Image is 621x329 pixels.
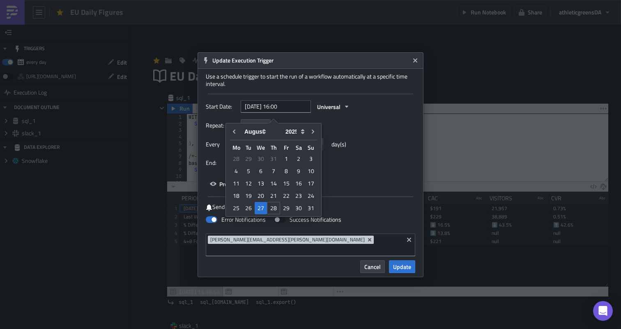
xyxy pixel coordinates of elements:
div: Fri Aug 15 2025 [280,177,292,190]
span: Universal [317,102,340,111]
div: 8 [280,165,292,177]
div: Thu Aug 28 2025 [267,202,280,214]
div: 29 [242,153,255,164]
span: [PERSON_NAME][EMAIL_ADDRESS][PERSON_NAME][DOMAIN_NAME] [210,236,365,243]
div: 6 [255,165,267,177]
div: 3 [305,153,317,164]
div: Open Intercom Messenger [593,301,613,321]
div: 16 [292,178,305,189]
div: Tue Aug 12 2025 [242,177,255,190]
div: Tue Aug 26 2025 [242,202,255,214]
label: End: [206,157,237,169]
div: 27 [255,202,267,214]
div: 19 [242,190,255,202]
div: Thu Aug 21 2025 [267,190,280,202]
div: Thu Aug 14 2025 [267,177,280,190]
div: Wed Aug 20 2025 [255,190,267,202]
div: Sun Aug 10 2025 [305,165,317,177]
abbr: Friday [284,143,289,152]
div: 15 [280,178,292,189]
span: Cancel [364,262,381,271]
button: Cancel [360,260,385,273]
abbr: Saturday [296,143,302,152]
div: 31 [267,153,280,164]
span: day(s) [331,138,346,151]
div: Mon Jul 28 2025 [230,153,242,165]
button: Universal [313,100,354,113]
div: 2 [292,153,305,164]
h6: Update Execution Trigger [212,57,409,64]
div: Tue Aug 05 2025 [242,165,255,177]
div: 26 [242,202,255,214]
div: 1 [280,153,292,164]
div: 18 [230,190,242,202]
div: Sun Aug 17 2025 [305,177,317,190]
span: Daily [245,121,257,130]
button: Clear selected items [404,235,414,245]
div: Mon Aug 04 2025 [230,165,242,177]
div: 25 [230,202,242,214]
button: Close [409,54,421,67]
button: Update [389,260,415,273]
button: Preview next scheduled runs [206,178,295,190]
label: Send notification after scheduled run [206,203,415,211]
div: Mon Aug 25 2025 [230,202,242,214]
div: 9 [292,165,305,177]
label: Error Notifications [206,216,266,223]
div: Wed Aug 13 2025 [255,177,267,190]
input: YYYY-MM-DD HH:mm [241,100,311,113]
div: Thu Aug 07 2025 [267,165,280,177]
label: Start Date: [206,100,237,113]
div: 30 [255,153,267,164]
div: 29 [280,202,292,214]
div: 20 [255,190,267,202]
button: Go to previous month [228,125,240,138]
button: Go to next month [307,125,319,138]
div: Sat Aug 09 2025 [292,165,305,177]
div: 30 [292,202,305,214]
div: Tue Aug 19 2025 [242,190,255,202]
div: Sun Aug 03 2025 [305,153,317,165]
select: Year [281,125,307,138]
div: 4 [230,165,242,177]
div: 28 [230,153,242,164]
div: Wed Jul 30 2025 [255,153,267,165]
div: Tue Jul 29 2025 [242,153,255,165]
div: 21 [267,190,280,202]
div: 7 [267,165,280,177]
span: Update [393,262,411,271]
abbr: Wednesday [257,143,265,152]
label: Success Notifications [274,216,341,223]
div: 24 [305,190,317,202]
abbr: Tuesday [246,143,251,152]
span: Preview next scheduled runs [219,180,291,188]
div: Fri Aug 29 2025 [280,202,292,214]
div: Mon Aug 11 2025 [230,177,242,190]
abbr: Monday [232,143,240,152]
abbr: Thursday [271,143,277,152]
select: Month [240,125,281,138]
label: Every [206,138,237,151]
div: 10 [305,165,317,177]
div: Sat Aug 30 2025 [292,202,305,214]
div: Use a schedule trigger to start the run of a workflow automatically at a specific time interval. [206,73,415,88]
div: Thu Jul 31 2025 [267,153,280,165]
div: Wed Aug 27 2025 [255,202,267,214]
div: 14 [267,178,280,189]
label: Repeat: [206,119,237,132]
div: Sat Aug 02 2025 [292,153,305,165]
div: 31 [305,202,317,214]
div: Sat Aug 23 2025 [292,190,305,202]
div: Fri Aug 01 2025 [280,153,292,165]
div: Sun Aug 31 2025 [305,202,317,214]
abbr: Sunday [308,143,314,152]
div: 11 [230,178,242,189]
button: Daily [241,119,271,132]
div: 28 [267,202,280,214]
div: 17 [305,178,317,189]
div: 5 [242,165,255,177]
div: 12 [242,178,255,189]
div: Sat Aug 16 2025 [292,177,305,190]
div: Sun Aug 24 2025 [305,190,317,202]
div: Fri Aug 22 2025 [280,190,292,202]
